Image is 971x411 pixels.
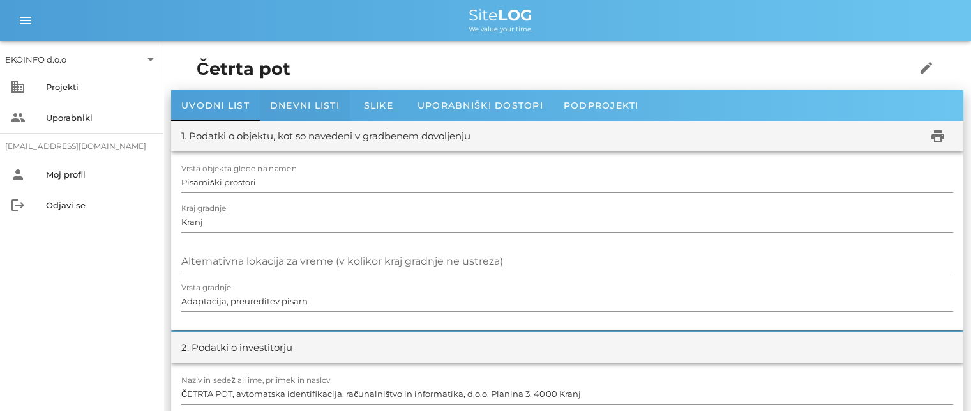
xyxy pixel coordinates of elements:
label: Vrsta objekta glede na namen [181,164,297,174]
span: Dnevni listi [270,100,340,111]
label: Vrsta gradnje [181,283,232,293]
i: print [930,128,945,144]
div: Odjavi se [46,200,153,210]
i: logout [10,198,26,213]
span: Uvodni list [181,100,250,111]
div: Moj profil [46,169,153,180]
div: Projekti [46,82,153,92]
span: We value your time. [469,25,532,33]
label: Kraj gradnje [181,204,227,213]
label: Naziv in sedež ali ime, priimek in naslov [181,376,331,385]
span: Site [469,6,532,24]
span: Uporabniški dostopi [418,100,543,111]
i: menu [18,13,33,28]
div: Uporabniki [46,112,153,123]
div: 1. Podatki o objektu, kot so navedeni v gradbenem dovoljenju [181,129,470,144]
iframe: Chat Widget [789,273,971,411]
div: Pripomoček za klepet [789,273,971,411]
i: edit [919,60,934,75]
span: Slike [364,100,393,111]
div: 2. Podatki o investitorju [181,341,292,355]
i: person [10,167,26,182]
i: people [10,110,26,125]
div: EKOINFO d.o.o [5,54,66,65]
i: business [10,79,26,95]
div: EKOINFO d.o.o [5,49,158,70]
b: LOG [498,6,532,24]
span: Podprojekti [564,100,639,111]
i: arrow_drop_down [143,52,158,67]
h1: Četrta pot [197,56,876,82]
